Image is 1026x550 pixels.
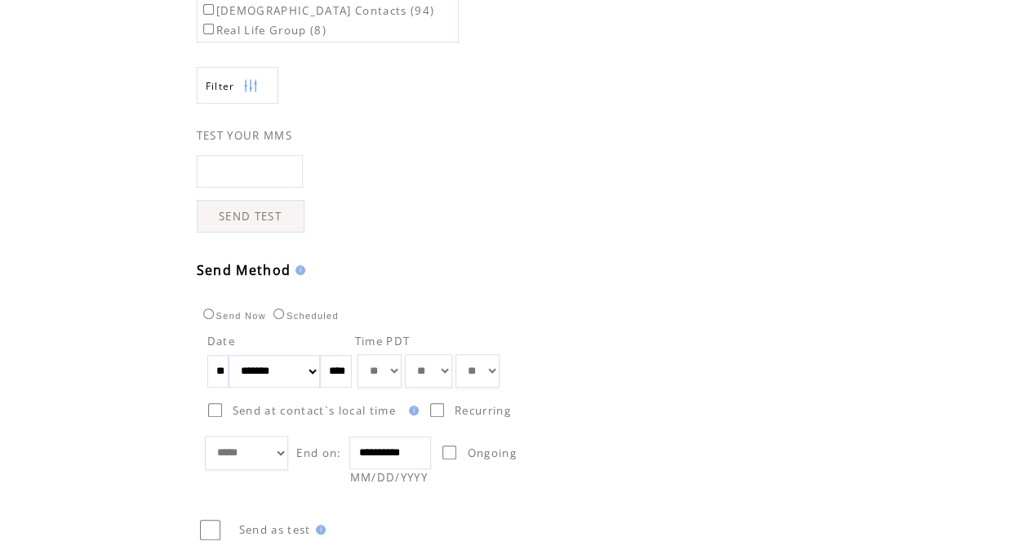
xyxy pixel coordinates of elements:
input: Send Now [203,308,214,319]
span: End on: [296,446,341,460]
span: Date [207,334,235,348]
input: Scheduled [273,308,284,319]
label: Send Now [199,311,266,321]
label: Scheduled [269,311,339,321]
input: [DEMOGRAPHIC_DATA] Contacts (94) [203,4,214,15]
img: help.gif [291,265,305,275]
span: MM/DD/YYYY [349,470,427,485]
a: Filter [197,67,278,104]
span: TEST YOUR MMS [197,128,292,143]
label: [DEMOGRAPHIC_DATA] Contacts (94) [200,3,435,18]
span: Send at contact`s local time [233,403,396,418]
a: SEND TEST [197,200,304,233]
img: filters.png [243,68,258,104]
label: Real Life Group (8) [200,23,326,38]
span: Show filters [206,79,235,93]
span: Send Method [197,261,291,279]
span: Send as test [239,522,311,537]
input: Real Life Group (8) [203,24,214,34]
img: help.gif [404,406,419,415]
span: Time PDT [355,334,411,348]
span: Ongoing [467,446,516,460]
span: Recurring [455,403,511,418]
img: help.gif [311,525,326,534]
